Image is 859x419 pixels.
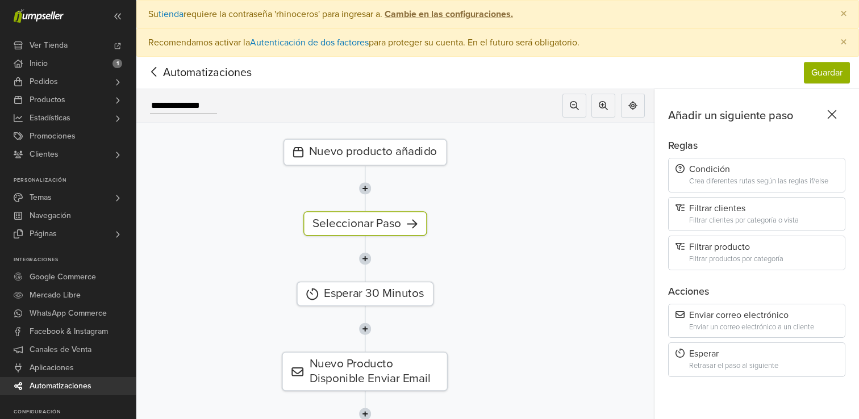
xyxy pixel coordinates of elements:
span: Facebook & Instagram [30,322,108,341]
div: Filtrar productoFiltrar productos por categoría [668,236,845,270]
div: Enviar correo electrónicoEnviar un correo electrónico a un cliente [668,304,845,338]
span: 1 [112,59,122,68]
span: Aplicaciones [30,359,74,377]
div: Enviar un correo electrónico a un cliente [689,323,838,332]
img: line-7960e5f4d2b50ad2986e.svg [358,306,371,352]
div: Filtrar clientesFiltrar clientes por categoría o vista [668,197,845,232]
button: Close [829,29,858,56]
div: Esperar [675,349,838,359]
div: Reglas [668,138,845,153]
div: Filtrar producto [675,242,838,253]
div: Nuevo Producto Disponible Enviar Email [282,352,448,391]
span: Estadísticas [30,109,70,127]
img: line-7960e5f4d2b50ad2986e.svg [358,236,371,282]
button: Guardar [804,62,850,83]
div: Condición [675,164,838,175]
button: Close [829,1,858,28]
div: CondiciónCrea diferentes rutas según las reglas if/else [668,158,845,192]
span: × [840,6,847,22]
p: Configuración [14,409,136,416]
span: Temas [30,188,52,207]
p: Integraciones [14,257,136,263]
span: Automatizaciones [30,377,91,395]
span: WhatsApp Commerce [30,304,107,322]
a: Autenticación de dos factores [250,37,369,48]
div: Filtrar clientes por categoría o vista [689,216,838,225]
span: Navegación [30,207,71,225]
div: EsperarRetrasar el paso al siguiente [668,342,845,377]
span: Clientes [30,145,59,164]
span: Automatizaciones [145,64,234,81]
div: Nuevo producto añadido [283,139,447,166]
span: Páginas [30,225,57,243]
div: Recomendamos activar la para proteger su cuenta. En el futuro será obligatorio. [136,28,859,57]
a: Cambie en las configuraciones. [382,9,513,20]
span: Mercado Libre [30,286,81,304]
span: Promociones [30,127,76,145]
div: Añadir un siguiente paso [668,107,841,124]
p: Personalización [14,177,136,184]
div: Crea diferentes rutas según las reglas if/else [689,177,838,186]
div: Filtrar clientes [675,203,838,214]
span: Productos [30,91,65,109]
div: Seleccionar Paso [303,211,426,236]
span: Ver Tienda [30,36,68,55]
img: line-7960e5f4d2b50ad2986e.svg [358,166,371,212]
div: Acciones [668,284,845,299]
a: tienda [159,9,184,20]
div: Filtrar productos por categoría [689,255,838,263]
div: Esperar 30 Minutos [297,282,433,306]
span: × [840,34,847,51]
div: Enviar correo electrónico [675,310,838,321]
span: Google Commerce [30,268,96,286]
div: Retrasar el paso al siguiente [689,362,838,370]
strong: Cambie en las configuraciones. [385,9,513,20]
span: Canales de Venta [30,341,91,359]
span: Inicio [30,55,48,73]
span: Pedidos [30,73,58,91]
